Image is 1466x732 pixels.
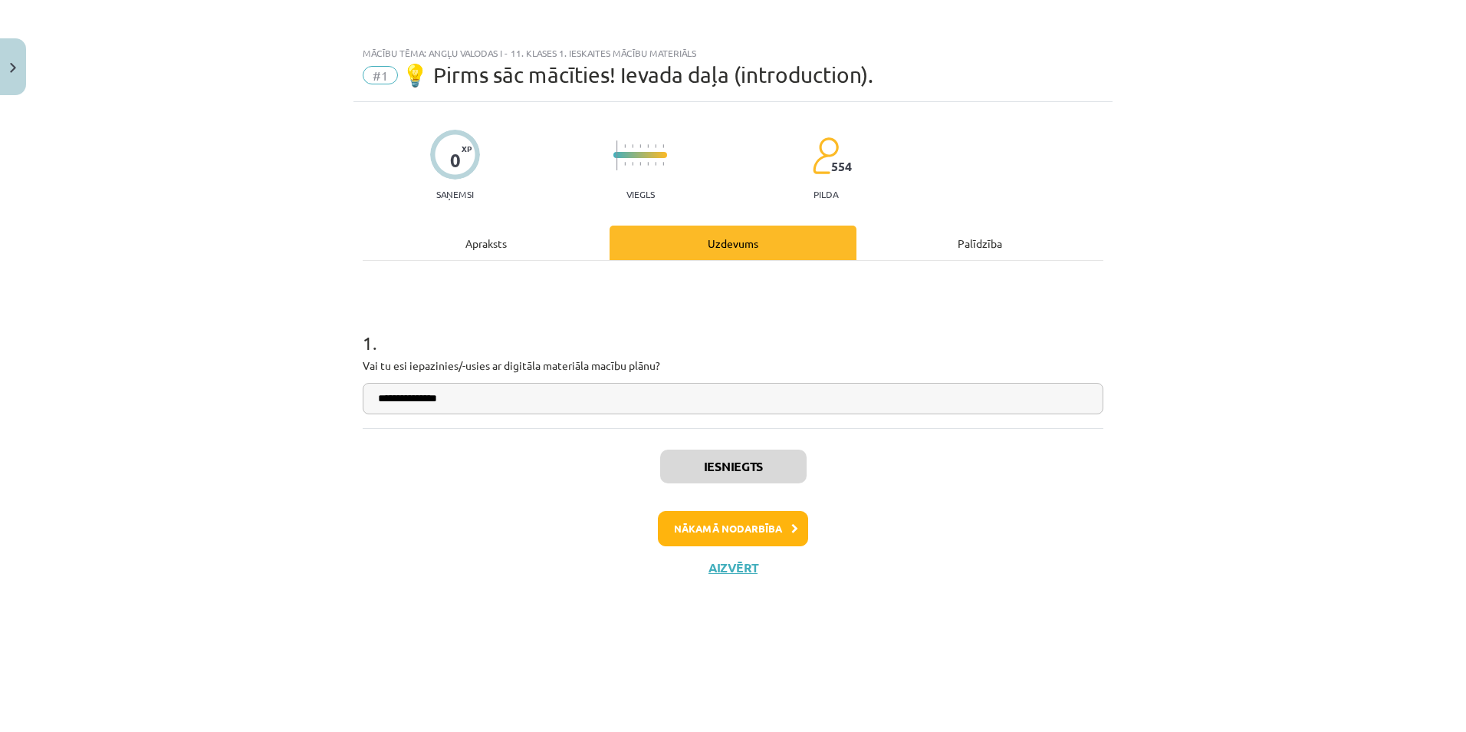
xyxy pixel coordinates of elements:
img: icon-short-line-57e1e144782c952c97e751825c79c345078a6d821885a25fce030b3d8c18986b.svg [662,162,664,166]
h1: 1 . [363,305,1103,353]
img: icon-short-line-57e1e144782c952c97e751825c79c345078a6d821885a25fce030b3d8c18986b.svg [624,144,626,148]
div: Mācību tēma: Angļu valodas i - 11. klases 1. ieskaites mācību materiāls [363,48,1103,58]
img: icon-short-line-57e1e144782c952c97e751825c79c345078a6d821885a25fce030b3d8c18986b.svg [624,162,626,166]
span: #1 [363,66,398,84]
img: icon-short-line-57e1e144782c952c97e751825c79c345078a6d821885a25fce030b3d8c18986b.svg [632,144,633,148]
p: pilda [814,189,838,199]
p: Viegls [626,189,655,199]
span: 💡 Pirms sāc mācīties! Ievada daļa (introduction). [402,62,873,87]
img: icon-short-line-57e1e144782c952c97e751825c79c345078a6d821885a25fce030b3d8c18986b.svg [639,162,641,166]
div: Uzdevums [610,226,856,260]
img: icon-short-line-57e1e144782c952c97e751825c79c345078a6d821885a25fce030b3d8c18986b.svg [647,144,649,148]
img: icon-short-line-57e1e144782c952c97e751825c79c345078a6d821885a25fce030b3d8c18986b.svg [632,162,633,166]
img: icon-short-line-57e1e144782c952c97e751825c79c345078a6d821885a25fce030b3d8c18986b.svg [647,162,649,166]
p: Saņemsi [430,189,480,199]
div: Apraksts [363,226,610,260]
p: Vai tu esi iepazinies/-usies ar digitāla materiāla macību plānu? [363,358,1103,374]
button: Nākamā nodarbība [658,511,808,546]
img: icon-short-line-57e1e144782c952c97e751825c79c345078a6d821885a25fce030b3d8c18986b.svg [662,144,664,148]
img: icon-long-line-d9ea69661e0d244f92f715978eff75569469978d946b2353a9bb055b3ed8787d.svg [616,140,618,170]
span: 554 [831,160,852,173]
img: icon-close-lesson-0947bae3869378f0d4975bcd49f059093ad1ed9edebbc8119c70593378902aed.svg [10,63,16,73]
button: Aizvērt [704,560,762,575]
img: icon-short-line-57e1e144782c952c97e751825c79c345078a6d821885a25fce030b3d8c18986b.svg [655,144,656,148]
div: Palīdzība [856,226,1103,260]
button: Iesniegts [660,450,807,483]
img: icon-short-line-57e1e144782c952c97e751825c79c345078a6d821885a25fce030b3d8c18986b.svg [639,144,641,148]
span: XP [462,144,472,153]
img: icon-short-line-57e1e144782c952c97e751825c79c345078a6d821885a25fce030b3d8c18986b.svg [655,162,656,166]
img: students-c634bb4e5e11cddfef0936a35e636f08e4e9abd3cc4e673bd6f9a4125e45ecb1.svg [812,137,839,175]
div: 0 [450,150,461,171]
